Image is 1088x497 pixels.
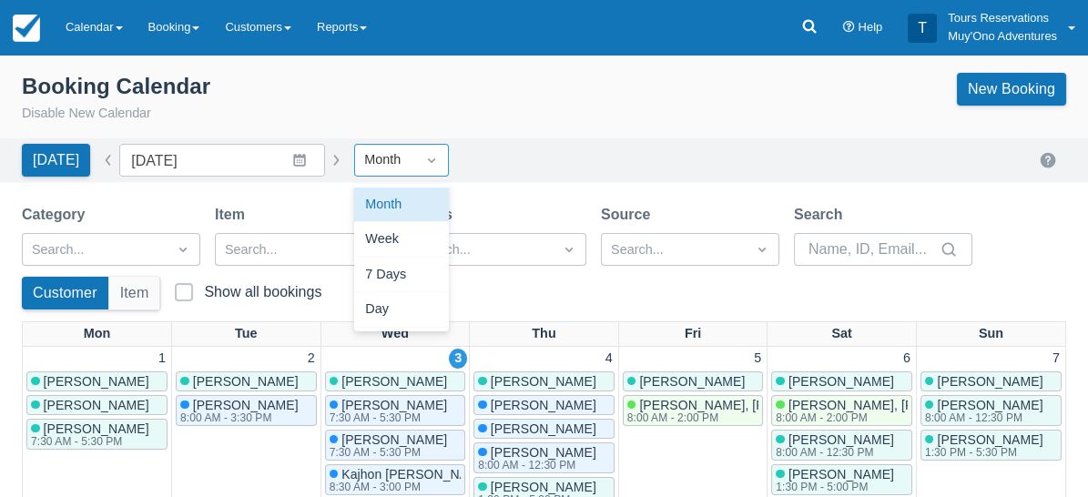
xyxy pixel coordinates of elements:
[204,283,321,301] div: Show all bookings
[925,412,1040,423] div: 8:00 AM - 12:30 PM
[422,151,441,169] span: Dropdown icon
[639,374,745,389] span: [PERSON_NAME]
[22,104,151,124] button: Disable New Calendar
[354,222,449,258] div: Week
[602,349,616,369] a: 4
[354,258,449,293] div: 7 Days
[155,349,169,369] a: 1
[937,374,1042,389] span: [PERSON_NAME]
[354,292,449,328] div: Day
[828,322,855,346] a: Sat
[788,467,894,482] span: [PERSON_NAME]
[491,398,596,412] span: [PERSON_NAME]
[13,15,40,42] img: checkfront-main-nav-mini-logo.png
[330,482,488,492] div: 8:30 AM - 3:00 PM
[957,73,1066,106] a: New Booking
[231,322,261,346] a: Tue
[491,421,596,436] span: [PERSON_NAME]
[174,240,192,259] span: Dropdown icon
[948,27,1057,46] p: Muy'Ono Adventures
[176,395,317,426] a: [PERSON_NAME]8:00 AM - 3:30 PM
[364,150,406,170] div: Month
[44,374,149,389] span: [PERSON_NAME]
[325,430,466,461] a: [PERSON_NAME]7:30 AM - 5:30 PM
[193,374,299,389] span: [PERSON_NAME]
[808,233,936,266] input: Name, ID, Email...
[31,436,146,447] div: 7:30 AM - 5:30 PM
[920,395,1062,426] a: [PERSON_NAME]8:00 AM - 12:30 PM
[681,322,705,346] a: Fri
[771,395,912,426] a: [PERSON_NAME], [PERSON_NAME]8:00 AM - 2:00 PM
[341,467,491,482] span: Kajhon [PERSON_NAME]
[44,398,149,412] span: [PERSON_NAME]
[109,277,160,309] button: Item
[180,412,295,423] div: 8:00 AM - 3:30 PM
[623,395,764,426] a: [PERSON_NAME], [PERSON_NAME]8:00 AM - 2:00 PM
[304,349,319,369] a: 2
[354,188,449,223] div: Month
[528,322,559,346] a: Thu
[325,464,466,495] a: Kajhon [PERSON_NAME]8:30 AM - 3:00 PM
[378,322,412,346] a: Wed
[750,349,765,369] a: 5
[325,371,466,391] a: [PERSON_NAME]
[330,412,444,423] div: 7:30 AM - 5:30 PM
[627,412,855,423] div: 8:00 AM - 2:00 PM
[478,460,593,471] div: 8:00 AM - 12:30 PM
[771,464,912,495] a: [PERSON_NAME]1:30 PM - 5:00 PM
[22,277,108,309] button: Customer
[937,398,1042,412] span: [PERSON_NAME]
[771,371,912,391] a: [PERSON_NAME]
[491,480,596,494] span: [PERSON_NAME]
[341,432,447,447] span: [PERSON_NAME]
[473,395,615,415] a: [PERSON_NAME]
[771,430,912,461] a: [PERSON_NAME]8:00 AM - 12:30 PM
[330,447,444,458] div: 7:30 AM - 5:30 PM
[859,20,883,34] span: Help
[920,430,1062,461] a: [PERSON_NAME]1:30 PM - 5:30 PM
[449,349,467,369] a: 3
[491,445,596,460] span: [PERSON_NAME]
[26,395,168,415] a: [PERSON_NAME]
[843,22,855,34] i: Help
[325,395,466,426] a: [PERSON_NAME]7:30 AM - 5:30 PM
[788,432,894,447] span: [PERSON_NAME]
[975,322,1007,346] a: Sun
[26,371,168,391] a: [PERSON_NAME]
[215,204,252,226] label: Item
[341,374,447,389] span: [PERSON_NAME]
[473,442,615,473] a: [PERSON_NAME]8:00 AM - 12:30 PM
[26,419,168,450] a: [PERSON_NAME]7:30 AM - 5:30 PM
[948,9,1057,27] p: Tours Reservations
[473,371,615,391] a: [PERSON_NAME]
[776,412,1003,423] div: 8:00 AM - 2:00 PM
[44,421,149,436] span: [PERSON_NAME]
[908,14,937,43] div: T
[937,432,1042,447] span: [PERSON_NAME]
[176,371,317,391] a: [PERSON_NAME]
[788,398,1007,412] span: [PERSON_NAME], [PERSON_NAME]
[776,482,890,492] div: 1:30 PM - 5:00 PM
[753,240,771,259] span: Dropdown icon
[22,204,92,226] label: Category
[22,144,90,177] button: [DATE]
[601,204,657,226] label: Source
[473,419,615,439] a: [PERSON_NAME]
[623,371,764,391] a: [PERSON_NAME]
[491,374,596,389] span: [PERSON_NAME]
[560,240,578,259] span: Dropdown icon
[193,398,299,412] span: [PERSON_NAME]
[341,398,447,412] span: [PERSON_NAME]
[22,73,210,100] div: Booking Calendar
[925,447,1040,458] div: 1:30 PM - 5:30 PM
[920,371,1062,391] a: [PERSON_NAME]
[794,204,849,226] label: Search
[639,398,858,412] span: [PERSON_NAME], [PERSON_NAME]
[900,349,914,369] a: 6
[119,144,325,177] input: Date
[80,322,115,346] a: Mon
[776,447,890,458] div: 8:00 AM - 12:30 PM
[1049,349,1063,369] a: 7
[788,374,894,389] span: [PERSON_NAME]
